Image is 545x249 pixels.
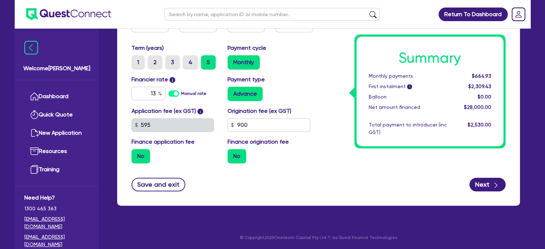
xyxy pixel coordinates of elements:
[363,104,452,111] div: Net amount financed
[369,49,491,67] h1: Summary
[164,8,379,20] input: Search by name, application ID or mobile number...
[30,147,39,155] img: resources
[112,234,525,241] p: © Copyright 2025 Oneteam Capital Pty Ltd T/as Quest Finance Technologies
[132,44,164,52] label: Term (years)
[24,87,89,106] a: Dashboard
[132,55,145,70] label: 1
[24,161,89,179] a: Training
[24,215,89,230] a: [EMAIL_ADDRESS][DOMAIN_NAME]
[165,55,180,70] label: 3
[148,55,162,70] label: 2
[132,149,150,163] label: No
[228,107,291,115] label: Origination fee (ex GST)
[363,93,452,101] div: Balloon
[24,124,89,142] a: New Application
[30,129,39,137] img: new-application
[467,122,491,128] span: $2,530.00
[183,55,198,70] label: 4
[30,110,39,119] img: quick-quote
[407,85,412,90] span: i
[24,142,89,161] a: Resources
[169,77,175,83] span: i
[24,106,89,124] a: Quick Quote
[132,178,186,191] button: Save and exit
[30,165,39,174] img: training
[363,121,452,136] div: Total payment to introducer (inc GST)
[363,83,452,90] div: First instalment
[197,109,203,114] span: i
[24,233,89,248] a: [EMAIL_ADDRESS][DOMAIN_NAME]
[509,5,528,24] a: Dropdown toggle
[24,193,89,202] span: Need Help?
[468,83,491,89] span: $2,309.43
[228,55,260,70] label: Monthly
[477,94,491,100] span: $0.00
[181,90,206,97] label: Manual rate
[228,87,263,101] label: Advance
[201,55,216,70] label: 5
[132,138,195,146] label: Finance application fee
[472,73,491,79] span: $664.93
[228,149,246,163] label: No
[26,8,111,20] img: quest-connect-logo-blue
[24,41,38,54] img: icon-menu-close
[228,44,266,52] label: Payment cycle
[469,178,506,191] button: Next
[132,75,176,84] label: Financier rate
[363,72,452,80] div: Monthly payments
[439,8,508,21] a: Return To Dashboard
[24,205,89,212] span: 1300 465 363
[132,107,196,115] label: Application fee (ex GST)
[228,138,289,146] label: Finance origination fee
[228,75,265,84] label: Payment type
[23,64,90,73] span: Welcome [PERSON_NAME]
[464,104,491,110] span: $28,000.00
